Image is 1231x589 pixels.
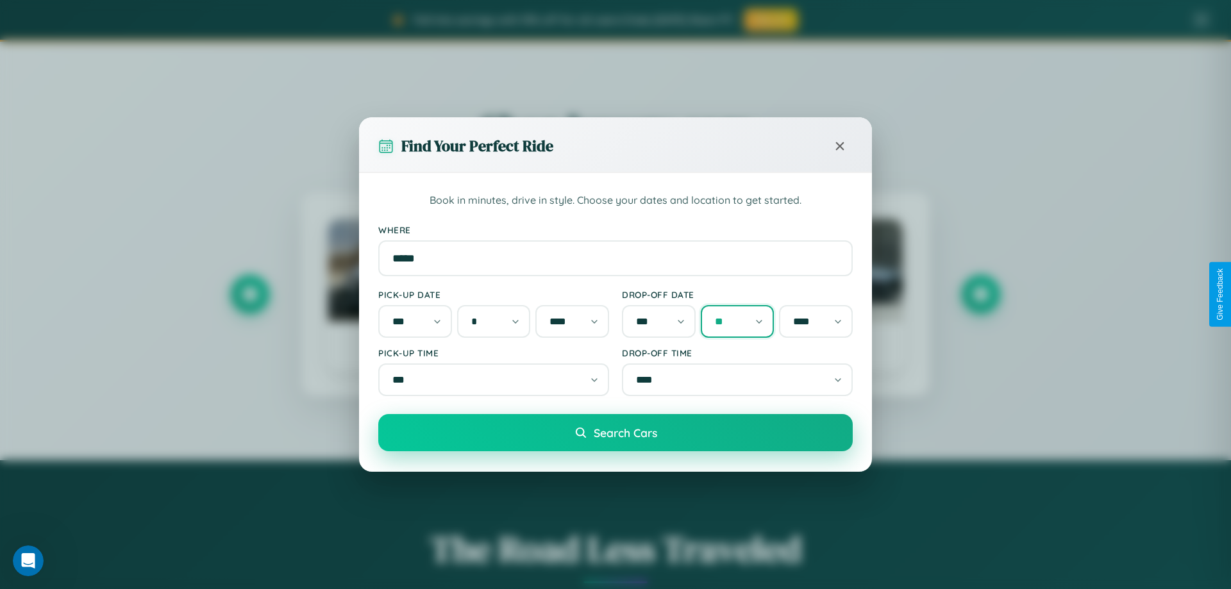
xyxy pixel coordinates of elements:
[378,347,609,358] label: Pick-up Time
[378,289,609,300] label: Pick-up Date
[622,347,853,358] label: Drop-off Time
[378,224,853,235] label: Where
[378,414,853,451] button: Search Cars
[378,192,853,209] p: Book in minutes, drive in style. Choose your dates and location to get started.
[594,426,657,440] span: Search Cars
[622,289,853,300] label: Drop-off Date
[401,135,553,156] h3: Find Your Perfect Ride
